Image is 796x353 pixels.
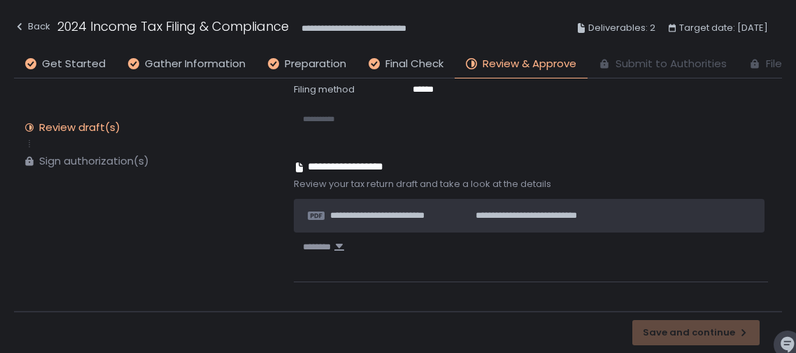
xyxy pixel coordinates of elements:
span: Get Started [42,56,106,72]
button: Back [14,17,50,40]
div: Sign authorization(s) [39,154,149,168]
h1: 2024 Income Tax Filing & Compliance [57,17,289,36]
span: Review & Approve [483,56,576,72]
span: Target date: [DATE] [679,20,768,36]
span: Final Check [385,56,443,72]
span: Deliverables: 2 [588,20,655,36]
span: Review your tax return draft and take a look at the details [294,178,768,191]
span: Preparation [285,56,346,72]
div: Review draft(s) [39,120,120,134]
span: Filed [766,56,789,72]
span: Filing method [294,83,355,96]
span: Submit to Authorities [616,56,727,72]
span: Gather Information [145,56,246,72]
div: Back [14,18,50,35]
